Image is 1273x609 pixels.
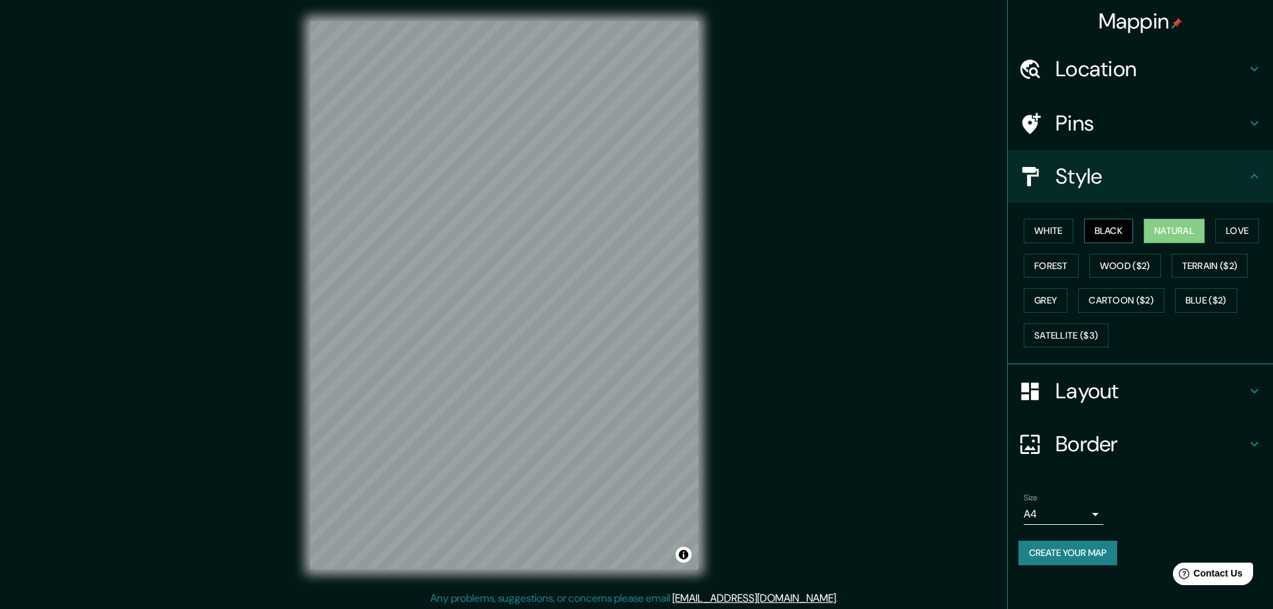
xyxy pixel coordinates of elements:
[1172,18,1182,28] img: pin-icon.png
[1099,8,1183,34] h4: Mappin
[1024,323,1109,348] button: Satellite ($3)
[1008,417,1273,471] div: Border
[430,590,838,606] p: Any problems, suggestions, or concerns please email .
[1144,219,1205,243] button: Natural
[1056,110,1246,137] h4: Pins
[1089,254,1161,278] button: Wood ($2)
[1172,254,1248,278] button: Terrain ($2)
[1008,42,1273,95] div: Location
[1175,288,1237,313] button: Blue ($2)
[672,591,836,605] a: [EMAIL_ADDRESS][DOMAIN_NAME]
[1155,557,1258,594] iframe: Help widget launcher
[1056,163,1246,190] h4: Style
[676,547,692,563] button: Toggle attribution
[1084,219,1134,243] button: Black
[310,21,698,569] canvas: Map
[1056,378,1246,404] h4: Layout
[840,590,843,606] div: .
[1056,56,1246,82] h4: Location
[1215,219,1259,243] button: Love
[1008,364,1273,417] div: Layout
[1056,431,1246,457] h4: Border
[1008,97,1273,150] div: Pins
[1008,150,1273,203] div: Style
[1024,288,1067,313] button: Grey
[1024,492,1038,504] label: Size
[1024,254,1079,278] button: Forest
[1024,219,1073,243] button: White
[1078,288,1164,313] button: Cartoon ($2)
[1018,541,1117,565] button: Create your map
[1024,504,1103,525] div: A4
[838,590,840,606] div: .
